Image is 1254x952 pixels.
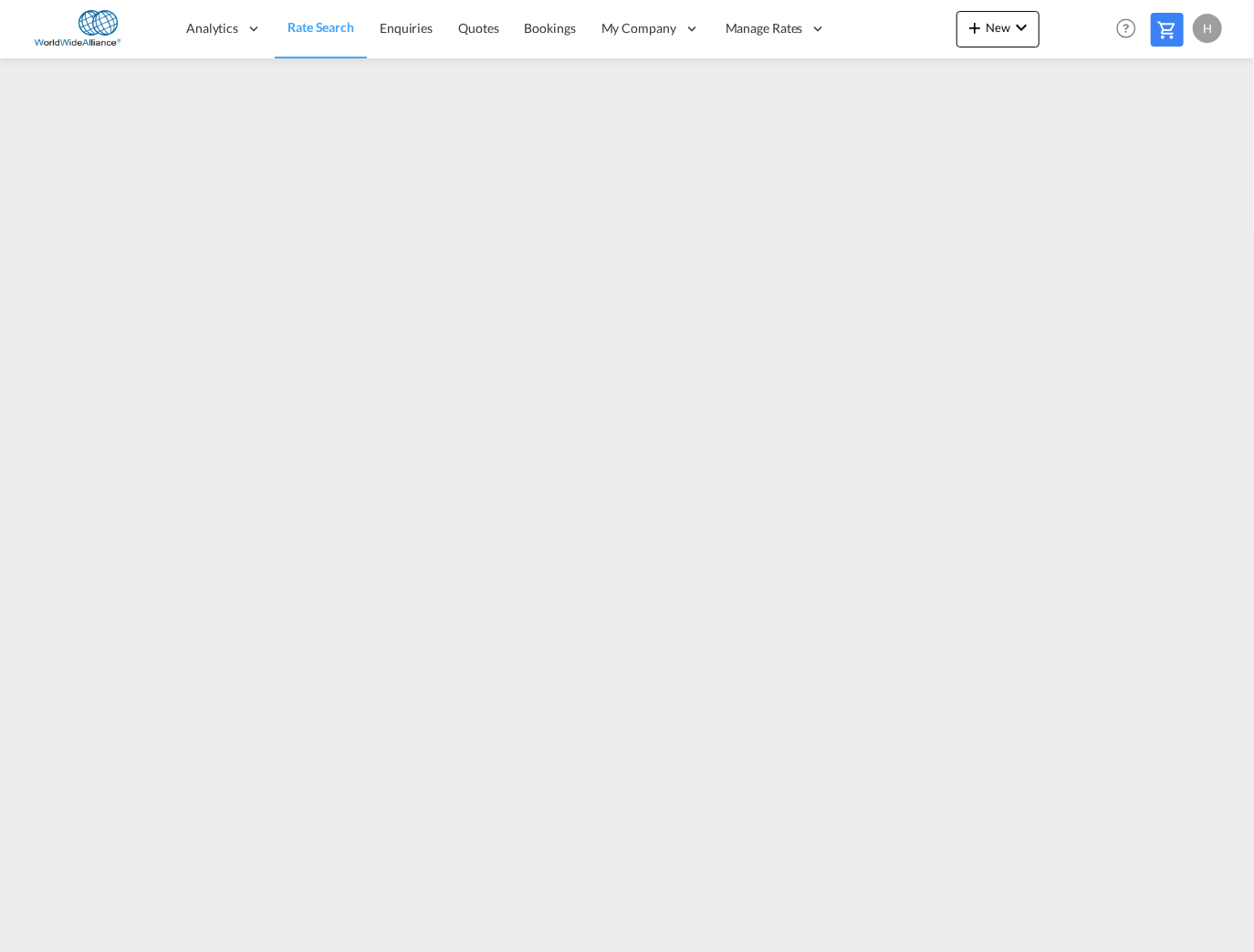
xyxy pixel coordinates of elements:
img: ccb731808cb111f0a964a961340171cb.png [27,8,151,49]
div: H [1193,14,1222,43]
button: icon-plus 400-fgNewicon-chevron-down [956,11,1040,47]
span: Help [1111,13,1142,44]
div: Help [1111,13,1151,46]
span: Quotes [458,20,498,36]
span: Rate Search [287,19,354,35]
span: Manage Rates [726,19,803,37]
span: Analytics [186,19,238,37]
md-icon: icon-plus 400-fg [964,16,986,38]
md-icon: icon-chevron-down [1010,16,1032,38]
span: My Company [601,19,676,37]
span: Bookings [525,20,576,36]
span: New [964,20,1032,35]
span: Enquiries [380,20,433,36]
